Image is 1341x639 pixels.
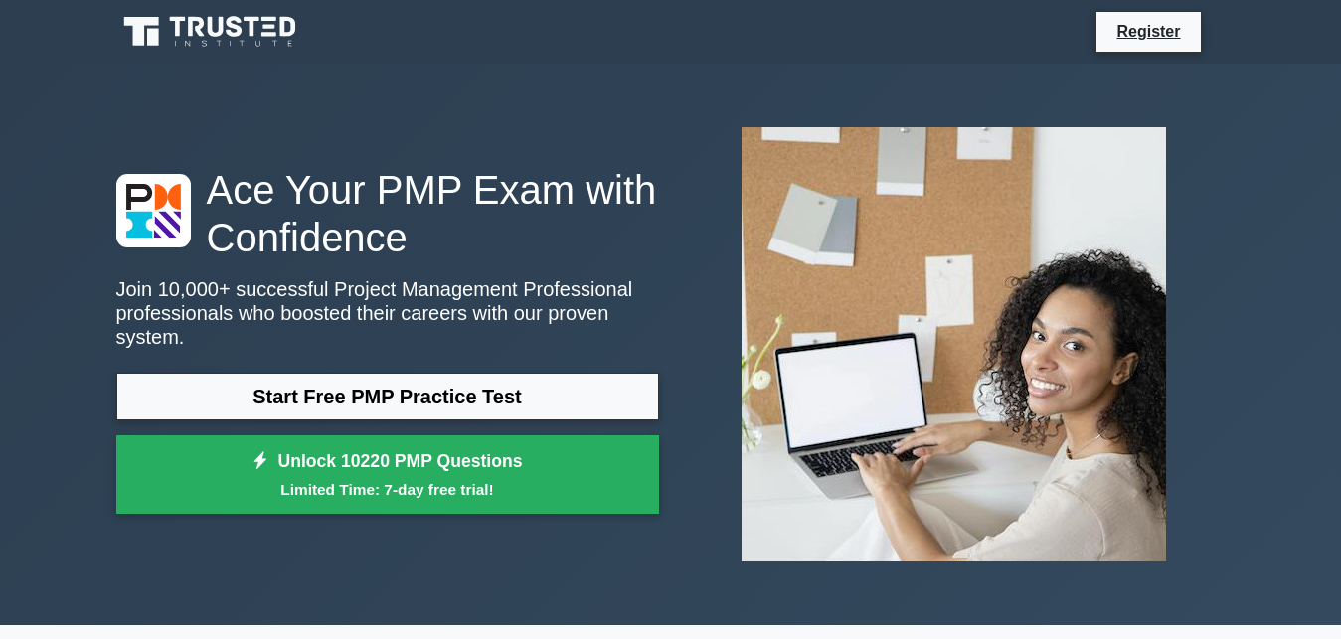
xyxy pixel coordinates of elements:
[116,435,659,515] a: Unlock 10220 PMP QuestionsLimited Time: 7-day free trial!
[116,277,659,349] p: Join 10,000+ successful Project Management Professional professionals who boosted their careers w...
[1104,19,1192,44] a: Register
[116,166,659,261] h1: Ace Your PMP Exam with Confidence
[141,478,634,501] small: Limited Time: 7-day free trial!
[116,373,659,420] a: Start Free PMP Practice Test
